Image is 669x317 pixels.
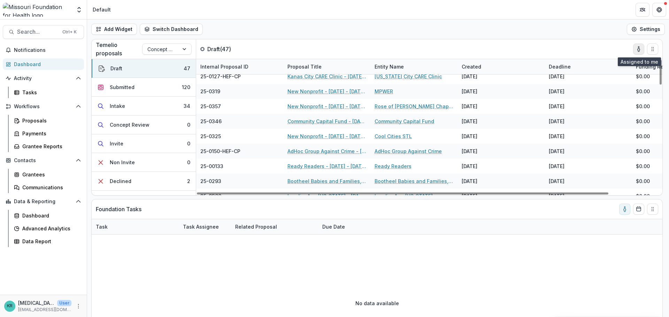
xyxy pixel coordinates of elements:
button: Intake34 [92,97,196,116]
div: [DATE] [462,133,477,140]
span: $0.00 [636,192,650,200]
button: Submitted120 [92,78,196,97]
div: Due Date [318,219,370,234]
div: [DATE] [549,88,564,95]
div: Deadline [545,63,575,70]
a: Ready Readers [375,163,412,170]
nav: breadcrumb [90,5,114,15]
p: Draft ( 47 ) [207,45,260,53]
div: Entity Name [370,59,457,74]
div: [DATE] [462,177,477,185]
div: Communications [22,184,78,191]
div: Related Proposal [231,219,318,234]
div: [DATE] [549,148,564,155]
div: Proposal Title [283,63,326,70]
button: Switch Dashboard [140,24,203,35]
div: Internal Proposal ID [196,63,253,70]
div: Payments [22,130,78,137]
button: toggle-assigned-to-me [633,43,644,55]
span: Activity [14,76,73,81]
a: Proposals [11,115,84,126]
a: AdHoc Group Against Crime [375,148,442,155]
div: Due Date [318,223,349,230]
a: Grantees [11,169,84,180]
div: 0 [187,121,190,128]
div: Task Assignee [179,219,231,234]
span: Notifications [14,47,81,53]
div: [DATE] [549,103,564,110]
div: Advanced Analytics [22,225,78,232]
div: Deadline [545,59,632,74]
div: [DATE] [549,118,564,125]
span: 25-0325 [200,133,221,140]
button: Drag [647,43,658,55]
p: [MEDICAL_DATA][PERSON_NAME] [18,299,54,307]
button: Concept Review0 [92,116,196,134]
div: Grantees [22,171,78,178]
button: Open entity switcher [74,3,84,17]
a: Bootheel Babies and Families, Inc. [375,177,453,185]
a: Kanas City CARE Clinic - [DATE] - [DATE] Request for Concept Papers [287,73,366,80]
a: Community Capital Fund - [DATE] - [DATE] Request for Concept Papers [287,118,366,125]
a: Community Capital Fund [375,118,434,125]
span: $0.00 [636,148,650,155]
button: Declined2 [92,172,196,191]
div: Created [457,63,485,70]
button: Open Activity [3,73,84,84]
button: Get Help [652,3,666,17]
button: Open Workflows [3,101,84,112]
div: Default [93,6,111,13]
button: Notifications [3,45,84,56]
div: Proposal Title [283,59,370,74]
div: Entity Name [370,63,408,70]
div: Created [457,59,545,74]
button: Drag [647,204,658,215]
div: Draft [110,65,122,72]
a: AdHoc Group Against Crime - [DATE] - [DATE] Request for Concept Papers [287,148,366,155]
p: No data available [355,300,399,307]
div: [DATE] [549,133,564,140]
div: [DATE] [549,73,564,80]
button: toggle-assigned-to-me [619,204,630,215]
button: Open Data & Reporting [3,196,84,207]
span: $0.00 [636,177,650,185]
div: Non Invite [110,159,135,166]
div: 0 [187,159,190,166]
div: Submitted [110,84,134,91]
button: Open Contacts [3,155,84,166]
button: Draft47 [92,59,196,78]
div: 2 [187,177,190,185]
div: [DATE] [462,148,477,155]
img: Missouri Foundation for Health logo [3,3,71,17]
button: Settings [627,24,665,35]
a: Cool Cities STL [375,133,412,140]
span: 25-00133 [200,163,223,170]
a: Grantee Reports [11,141,84,152]
div: [DATE] [549,177,564,185]
span: 25-0150-HEF-CP [200,148,240,155]
div: Tasks [22,89,78,96]
a: Data Report [11,236,84,247]
a: New Nonprofit - [DATE] - [DATE] Request for Concept Papers [287,103,366,110]
button: More [74,302,83,310]
div: [DATE] [462,163,477,170]
div: 47 [184,65,190,72]
p: User [57,300,71,306]
a: Communications [11,182,84,193]
span: Search... [17,29,58,35]
div: [DATE] [549,163,564,170]
span: Data & Reporting [14,199,73,205]
button: Add Widget [91,24,137,35]
div: Invite [110,140,123,147]
div: Kyra Robinson [7,304,13,308]
div: 34 [184,102,190,110]
div: Declined [110,177,131,185]
span: Workflows [14,104,73,110]
div: Task [92,219,179,234]
div: Dashboard [14,61,78,68]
